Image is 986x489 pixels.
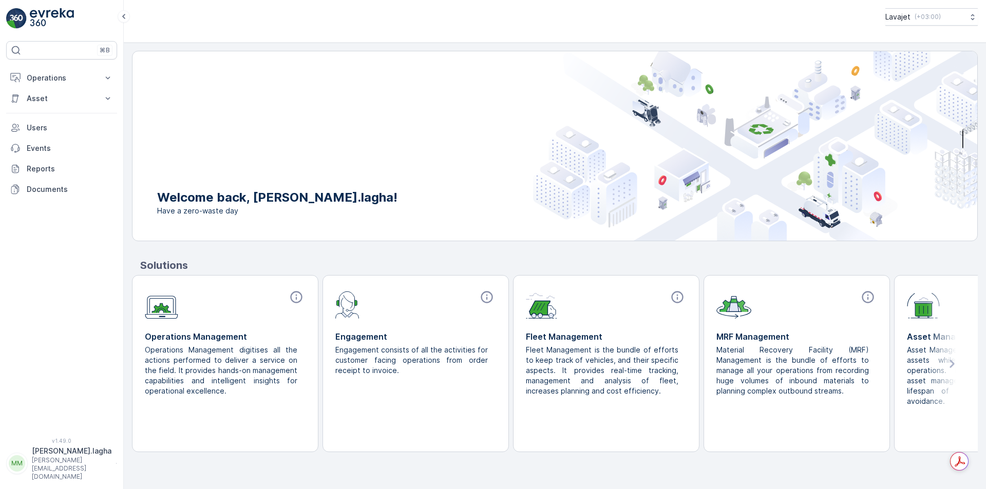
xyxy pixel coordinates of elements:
[526,290,557,319] img: module-icon
[716,330,877,343] p: MRF Management
[885,8,978,26] button: Lavajet(+03:00)
[6,159,117,179] a: Reports
[6,138,117,159] a: Events
[526,345,678,396] p: Fleet Management is the bundle of efforts to keep track of vehicles, and their specific aspects. ...
[140,258,978,273] p: Solutions
[6,446,117,481] button: MM[PERSON_NAME].lagha[PERSON_NAME][EMAIL_ADDRESS][DOMAIN_NAME]
[526,330,687,343] p: Fleet Management
[145,330,306,343] p: Operations Management
[157,189,397,206] p: Welcome back, [PERSON_NAME].lagha!
[335,345,488,376] p: Engagement consists of all the activities for customer facing operations from order receipt to in...
[6,118,117,138] a: Users
[9,455,25,472] div: MM
[27,93,97,104] p: Asset
[30,8,74,29] img: logo_light-DOdMpM7g.png
[32,446,111,456] p: [PERSON_NAME].lagha
[716,345,869,396] p: Material Recovery Facility (MRF) Management is the bundle of efforts to manage all your operation...
[885,12,911,22] p: Lavajet
[145,290,178,319] img: module-icon
[100,46,110,54] p: ⌘B
[335,330,496,343] p: Engagement
[32,456,111,481] p: [PERSON_NAME][EMAIL_ADDRESS][DOMAIN_NAME]
[6,8,27,29] img: logo
[27,164,113,174] p: Reports
[27,73,97,83] p: Operations
[145,345,297,396] p: Operations Management digitises all the actions performed to deliver a service on the field. It p...
[27,123,113,133] p: Users
[27,143,113,153] p: Events
[6,438,117,444] span: v 1.49.0
[6,68,117,88] button: Operations
[533,51,977,241] img: city illustration
[6,88,117,109] button: Asset
[6,179,117,200] a: Documents
[907,290,940,319] img: module-icon
[915,13,941,21] p: ( +03:00 )
[27,184,113,194] p: Documents
[716,290,751,319] img: module-icon
[157,206,397,216] span: Have a zero-waste day
[335,290,359,319] img: module-icon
